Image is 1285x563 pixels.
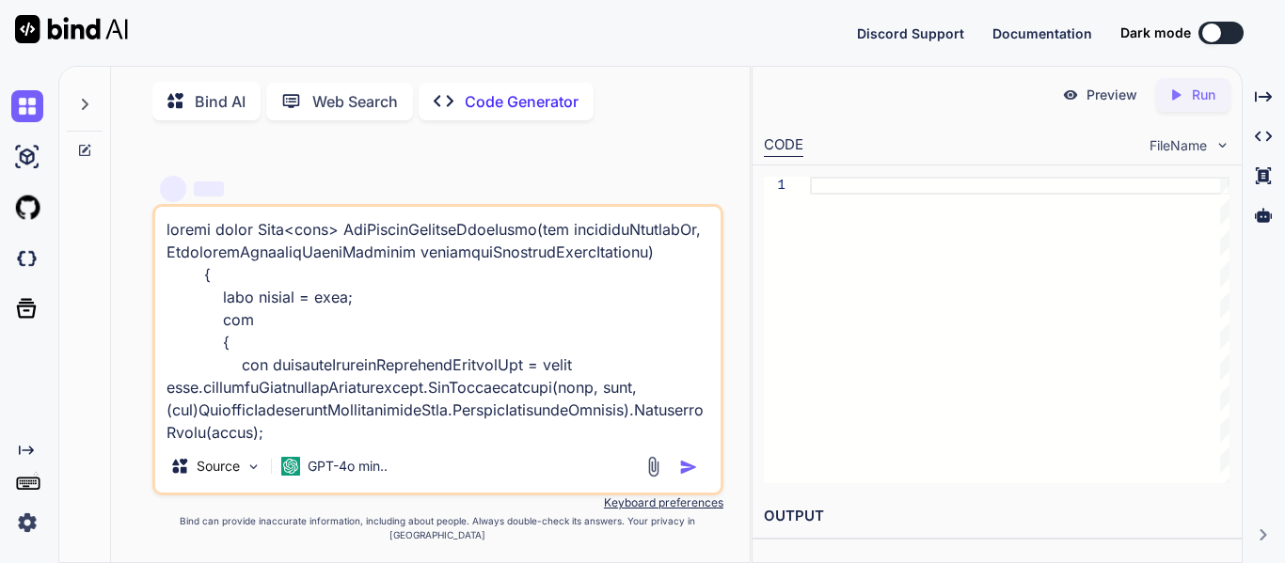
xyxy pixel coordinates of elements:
img: icon [679,458,698,477]
img: attachment [642,456,664,477]
span: Discord Support [857,25,964,41]
img: Pick Models [246,459,262,475]
p: Bind AI [195,90,246,113]
img: chat [11,90,43,122]
span: ‌ [160,176,186,202]
img: ai-studio [11,141,43,173]
p: GPT-4o min.. [308,457,388,476]
div: CODE [764,134,803,157]
img: chevron down [1214,137,1230,153]
p: Bind can provide inaccurate information, including about people. Always double-check its answers.... [152,514,723,542]
span: Documentation [992,25,1092,41]
img: darkCloudIdeIcon [11,242,43,274]
textarea: loremi dolor Sita<cons> AdiPiscinGelitseDdoeIusmo(tem incididuNtutlabOr, EtdoloremAgnaaliqUaeniMa... [155,207,721,440]
button: Discord Support [857,23,964,43]
p: Run [1192,86,1215,104]
img: Bind AI [15,15,128,43]
button: Documentation [992,23,1092,43]
span: FileName [1150,136,1207,155]
p: Keyboard preferences [152,495,723,510]
h2: OUTPUT [753,494,1242,539]
img: GPT-4o mini [281,457,300,476]
p: Source [197,457,240,476]
p: Web Search [312,90,398,113]
span: Dark mode [1120,23,1191,42]
div: 1 [764,177,785,195]
img: preview [1062,86,1079,103]
img: settings [11,507,43,539]
p: Code Generator [465,90,579,113]
img: githubLight [11,192,43,224]
p: Preview [1087,86,1137,104]
span: ‌ [194,181,224,196]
